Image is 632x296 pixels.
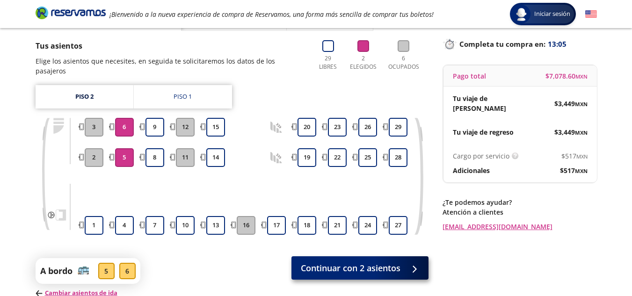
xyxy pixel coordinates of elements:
button: English [585,8,597,20]
button: 7 [145,216,164,235]
span: $ 3,449 [554,99,588,108]
p: Tu viaje de [PERSON_NAME] [453,94,520,113]
small: MXN [575,73,588,80]
em: ¡Bienvenido a la nueva experiencia de compra de Reservamos, una forma más sencilla de comprar tus... [109,10,434,19]
a: [EMAIL_ADDRESS][DOMAIN_NAME] [443,222,597,231]
span: $ 7,078.60 [545,71,588,81]
span: $ 517 [560,166,588,175]
p: A bordo [40,265,73,277]
p: ¿Te podemos ayudar? [443,197,597,207]
small: MXN [575,101,588,108]
button: 26 [358,118,377,137]
a: Piso 2 [36,85,133,108]
button: 25 [358,148,377,167]
button: 3 [85,118,103,137]
small: MXN [575,129,588,136]
button: 1 [85,216,103,235]
p: Atención a clientes [443,207,597,217]
p: Adicionales [453,166,490,175]
a: Piso 1 [134,85,232,108]
p: Tus asientos [36,40,306,51]
button: 6 [115,118,134,137]
button: 22 [328,148,347,167]
small: MXN [575,167,588,174]
button: 21 [328,216,347,235]
div: 6 [119,263,136,279]
span: $ 3,449 [554,127,588,137]
button: 10 [176,216,195,235]
button: 9 [145,118,164,137]
button: 11 [176,148,195,167]
button: 8 [145,148,164,167]
button: 14 [206,148,225,167]
span: Iniciar sesión [530,9,574,19]
button: 24 [358,216,377,235]
button: 15 [206,118,225,137]
span: $ 517 [561,151,588,161]
button: 2 [85,148,103,167]
small: MXN [576,153,588,160]
p: 29 Libres [315,54,341,71]
a: Brand Logo [36,6,106,22]
span: 13:05 [548,39,567,50]
span: Continuar con 2 asientos [301,262,400,274]
button: 19 [298,148,316,167]
button: 28 [389,148,407,167]
i: Brand Logo [36,6,106,20]
button: Continuar con 2 asientos [291,256,429,280]
button: 5 [115,148,134,167]
p: Elige los asientos que necesites, en seguida te solicitaremos los datos de los pasajeros [36,56,306,76]
button: 16 [237,216,255,235]
button: 20 [298,118,316,137]
button: 23 [328,118,347,137]
p: 6 Ocupados [386,54,421,71]
button: 27 [389,216,407,235]
button: 29 [389,118,407,137]
p: Tu viaje de regreso [453,127,514,137]
p: Cargo por servicio [453,151,509,161]
div: Piso 1 [174,92,192,101]
p: Pago total [453,71,486,81]
p: Completa tu compra en : [443,37,597,51]
button: 17 [267,216,286,235]
button: 4 [115,216,134,235]
button: 13 [206,216,225,235]
p: 2 Elegidos [348,54,379,71]
button: 18 [298,216,316,235]
div: 5 [98,263,115,279]
button: 12 [176,118,195,137]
